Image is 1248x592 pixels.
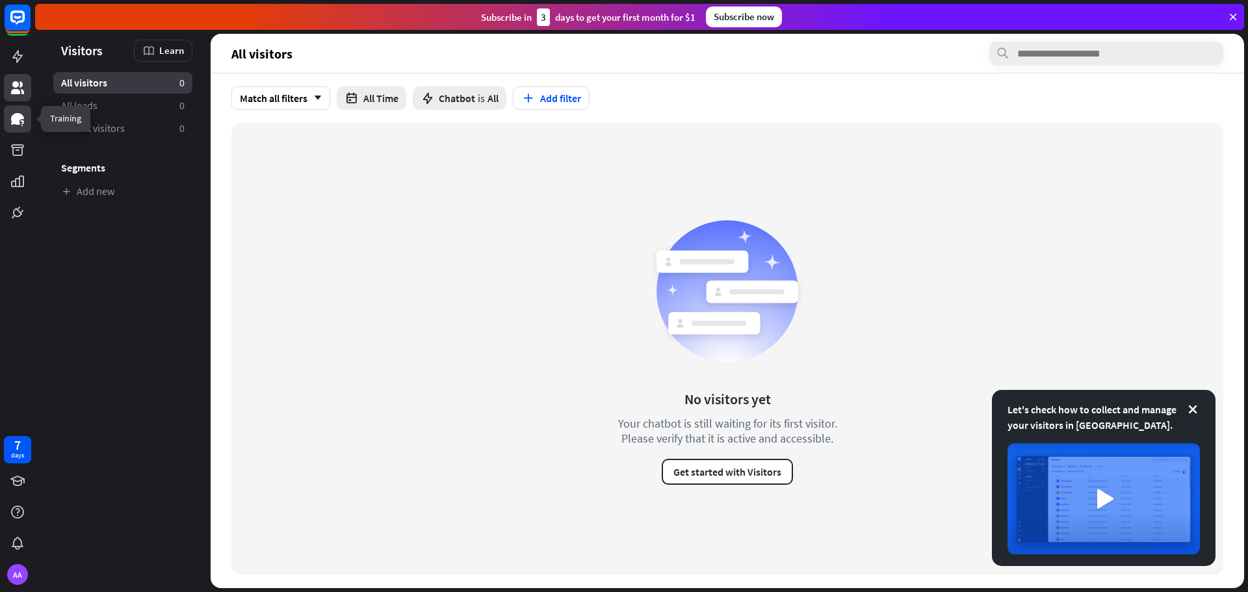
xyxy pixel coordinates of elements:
span: All visitors [61,76,107,90]
div: Subscribe now [706,6,782,27]
aside: 0 [179,122,185,135]
div: AA [7,564,28,585]
button: Get started with Visitors [662,459,793,485]
div: days [11,451,24,460]
span: All visitors [231,46,292,61]
div: 3 [537,8,550,26]
div: Match all filters [231,86,330,110]
span: All leads [61,99,97,112]
a: 7 days [4,436,31,463]
button: All Time [337,86,406,110]
button: Add filter [513,86,590,110]
span: Visitors [61,43,103,58]
span: is [478,92,485,105]
span: Recent visitors [61,122,125,135]
div: Let's check how to collect and manage your visitors in [GEOGRAPHIC_DATA]. [1007,402,1200,433]
img: image [1007,443,1200,554]
a: Recent visitors 0 [53,118,192,139]
span: Learn [159,44,184,57]
i: arrow_down [307,94,322,102]
span: All [487,92,499,105]
a: Add new [53,181,192,202]
aside: 0 [179,99,185,112]
div: 7 [14,439,21,451]
span: Chatbot [439,92,475,105]
a: All leads 0 [53,95,192,116]
aside: 0 [179,76,185,90]
div: Subscribe in days to get your first month for $1 [481,8,695,26]
div: Your chatbot is still waiting for its first visitor. Please verify that it is active and accessible. [594,416,861,446]
h3: Segments [53,161,192,174]
button: Open LiveChat chat widget [10,5,49,44]
div: No visitors yet [684,390,771,408]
